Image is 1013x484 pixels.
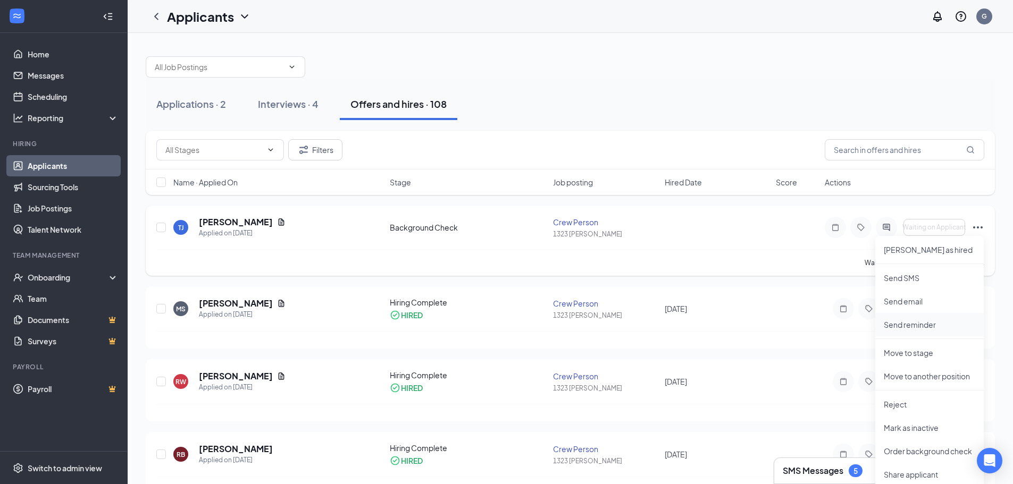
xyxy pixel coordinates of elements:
a: Scheduling [28,86,119,107]
div: Applications · 2 [156,97,226,111]
div: Applied on [DATE] [199,228,286,239]
div: RW [175,377,186,386]
svg: ChevronDown [238,10,251,23]
div: Team Management [13,251,116,260]
svg: ChevronLeft [150,10,163,23]
svg: Document [277,299,286,308]
div: Offers and hires · 108 [350,97,447,111]
span: Score [776,177,797,188]
svg: UserCheck [13,272,23,283]
div: HIRED [401,455,423,466]
div: 1323 [PERSON_NAME] [553,384,658,393]
span: [DATE] [665,449,687,459]
div: Background Check [390,222,547,233]
span: Actions [825,177,851,188]
div: MS [176,304,186,313]
h5: [PERSON_NAME] [199,370,273,382]
a: PayrollCrown [28,378,119,400]
p: Waiting for response. [865,258,984,267]
h3: SMS Messages [783,465,843,477]
div: Hiring Complete [390,370,547,380]
div: 5 [853,466,858,475]
svg: ActiveChat [880,223,893,232]
div: Hiring Complete [390,297,547,308]
a: Home [28,44,119,65]
div: Interviews · 4 [258,97,319,111]
a: SurveysCrown [28,330,119,352]
span: Name · Applied On [173,177,238,188]
div: Open Intercom Messenger [977,448,1002,473]
svg: CheckmarkCircle [390,455,400,466]
input: All Job Postings [155,61,283,73]
div: Applied on [DATE] [199,309,286,320]
span: [DATE] [665,377,687,386]
div: Hiring [13,139,116,148]
div: 1323 [PERSON_NAME] [553,456,658,465]
div: TJ [178,223,184,232]
svg: Filter [297,143,310,156]
svg: Note [837,304,850,313]
svg: Document [277,218,286,226]
div: Crew Person [553,217,658,227]
a: Talent Network [28,219,119,240]
svg: Note [837,450,850,458]
button: Waiting on Applicant [903,219,965,236]
svg: CheckmarkCircle [390,383,400,393]
span: Waiting on Applicant [902,224,966,231]
svg: Tag [855,223,867,232]
a: Messages [28,65,119,86]
h5: [PERSON_NAME] [199,216,273,228]
a: Team [28,288,119,309]
h1: Applicants [167,7,234,26]
svg: Notifications [931,10,944,23]
div: HIRED [401,383,423,393]
h5: [PERSON_NAME] [199,443,273,455]
a: Applicants [28,155,119,176]
svg: MagnifyingGlass [966,146,975,154]
svg: Tag [863,377,875,386]
svg: Settings [13,463,23,473]
a: Job Postings [28,198,119,219]
button: Filter Filters [288,139,342,160]
div: Reporting [28,113,119,123]
a: Sourcing Tools [28,176,119,198]
span: Job posting [553,177,593,188]
span: [DATE] [665,304,687,313]
svg: Ellipses [972,221,984,234]
a: DocumentsCrown [28,309,119,330]
div: Applied on [DATE] [199,455,273,465]
div: 1323 [PERSON_NAME] [553,230,658,239]
svg: Tag [863,450,875,458]
div: Hiring Complete [390,443,547,453]
svg: Note [837,377,850,386]
svg: ChevronDown [266,146,275,154]
span: Hired Date [665,177,702,188]
div: Crew Person [553,444,658,454]
div: Crew Person [553,298,658,309]
input: All Stages [165,144,262,156]
svg: Analysis [13,113,23,123]
div: Switch to admin view [28,463,102,473]
div: Onboarding [28,272,110,283]
div: 1323 [PERSON_NAME] [553,311,658,320]
div: G [982,12,987,21]
svg: CheckmarkCircle [390,310,400,320]
svg: Note [829,223,842,232]
div: Applied on [DATE] [199,382,286,393]
div: HIRED [401,310,423,320]
svg: QuestionInfo [955,10,967,23]
svg: Document [277,372,286,380]
svg: Collapse [103,11,113,22]
h5: [PERSON_NAME] [199,298,273,309]
input: Search in offers and hires [825,139,984,160]
span: Stage [390,177,411,188]
div: Crew Person [553,371,658,381]
svg: Tag [863,304,875,313]
svg: ChevronDown [288,63,296,71]
div: Payroll [13,362,116,371]
svg: WorkstreamLogo [12,11,22,21]
div: RB [177,450,185,459]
